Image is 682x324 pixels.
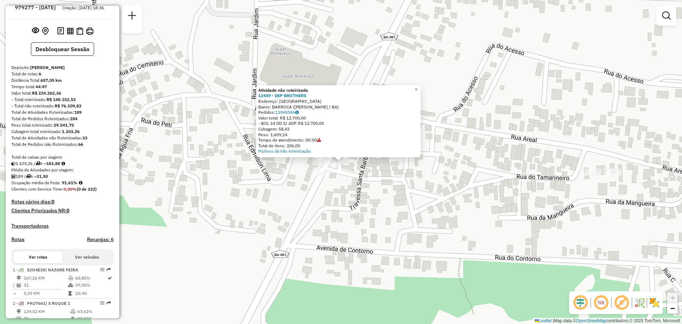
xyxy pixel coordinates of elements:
[13,315,16,322] td: /
[11,141,114,148] div: Total de Pedidos não Roteirizados:
[23,315,70,322] td: 29
[553,318,554,323] span: |
[11,90,114,96] div: Valor total:
[11,160,114,167] div: 1.103,26 / 6 =
[634,297,645,308] img: Fluxo de ruas
[15,4,56,11] h6: 979277 - [DATE]
[258,104,418,110] div: Bairro: BARROCA ([PERSON_NAME] / BA)
[108,276,112,280] i: Rota otimizada
[75,26,85,36] button: Visualizar Romaneio
[11,84,114,90] div: Tempo total:
[77,315,111,322] td: 88,93%
[55,103,81,108] strong: R$ 76.109,83
[11,180,60,185] span: Ocupação média da frota:
[11,64,114,71] div: Depósito:
[258,110,418,115] div: Pedidos:
[11,122,114,128] div: Peso total roteirizado:
[11,167,114,173] div: Média de Atividades por viagem:
[11,128,114,135] div: Cubagem total roteirizado:
[59,5,107,11] div: Criação: [DATE] 18:36
[107,301,111,305] em: Rota exportada
[659,9,673,23] a: Exibir filtros
[45,301,70,306] span: | S ROQUE 1
[46,161,60,166] strong: 183,88
[11,103,114,109] div: - Total não roteirizado:
[27,301,45,306] span: PKU7661
[258,148,311,154] a: Motivos da não roteirização
[52,198,54,205] strong: 0
[61,161,65,166] i: Meta Caixas/viagem: 1,00 Diferença: 182,88
[23,308,70,315] td: 129,52 KM
[36,161,40,166] i: Total de rotas
[17,276,21,280] i: Distância Total
[70,116,77,121] strong: 284
[11,135,114,141] div: Total de Atividades não Roteirizadas:
[79,181,82,185] em: Média calculada utilizando a maior ocupação (%Peso ou %Cubagem) de cada rota da sessão. Rotas cro...
[13,282,16,289] td: /
[576,318,606,323] a: OpenStreetMap
[85,26,95,36] button: Imprimir Rotas
[11,173,114,180] div: 189 / 6 =
[87,237,114,243] h4: Recargas: 6
[31,42,94,56] button: Desbloquear Sessão
[125,9,139,25] a: Nova sessão e pesquisa
[317,137,321,143] a: Sem service time
[11,174,16,179] i: Total de Atividades
[258,93,306,98] a: 12459 - DEP BROTHERS
[36,84,47,89] strong: 44:47
[667,303,678,314] a: Zoom out
[11,154,114,160] div: Total de caixas por viagem:
[667,292,678,303] a: Zoom in
[258,99,418,104] div: Endereço: [GEOGRAPHIC_DATA]
[670,304,675,313] span: −
[23,290,68,297] td: 5,39 KM
[11,77,114,84] div: Distância Total:
[11,237,25,243] a: Rotas
[70,317,76,321] i: % de utilização da cubagem
[17,317,21,321] i: Total de Atividades
[78,142,83,147] strong: 66
[13,290,16,297] td: =
[258,132,418,138] div: Peso: 1.609,14
[45,267,78,272] span: | NAZARE FEIRA
[62,180,77,185] strong: 91,61%
[11,223,114,229] h4: Transportadoras
[31,25,40,37] button: Exibir sessão original
[64,186,77,192] strong: 0,00%
[74,110,82,115] strong: 189
[23,282,68,289] td: 31
[66,207,69,214] strong: 0
[17,283,21,287] i: Total de Atividades
[107,267,111,272] em: Rota exportada
[412,85,421,94] a: Close popup
[584,169,601,176] div: Atividade não roteirizada - MERC. BOM JESUS
[100,267,104,272] em: Opções
[47,97,76,102] strong: R$ 148.152,53
[298,121,324,126] span: R$ 12.700,00
[62,129,80,134] strong: 1.103,26
[258,126,418,132] div: Cubagem: 58,42
[75,282,107,289] td: 97,05%
[65,26,75,36] button: Visualizar relatório de Roteirização
[258,115,418,121] div: Valor total: R$ 12.700,00
[11,199,114,205] h4: Rotas vários dias:
[75,290,107,297] td: 10:44
[11,208,114,214] h4: Clientes Priorizados NR:
[258,137,418,143] div: Tempo de atendimento: 00:00
[77,186,97,192] strong: (0 de 222)
[415,86,418,92] span: ×
[37,174,48,179] strong: 31,50
[603,169,621,176] div: Atividade não roteirizada - MERC. BOM JESUS
[11,96,114,103] div: - Total roteirizado:
[30,65,65,70] strong: [PERSON_NAME]
[11,161,16,166] i: Cubagem total roteirizado
[275,110,299,115] a: 13045586
[82,135,87,140] strong: 33
[63,251,112,263] button: Ver veículos
[32,90,61,96] strong: R$ 224.262,36
[670,293,675,302] span: +
[11,116,114,122] div: Total de Pedidos Roteirizados:
[13,301,70,306] span: 2 -
[295,110,299,115] i: Observações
